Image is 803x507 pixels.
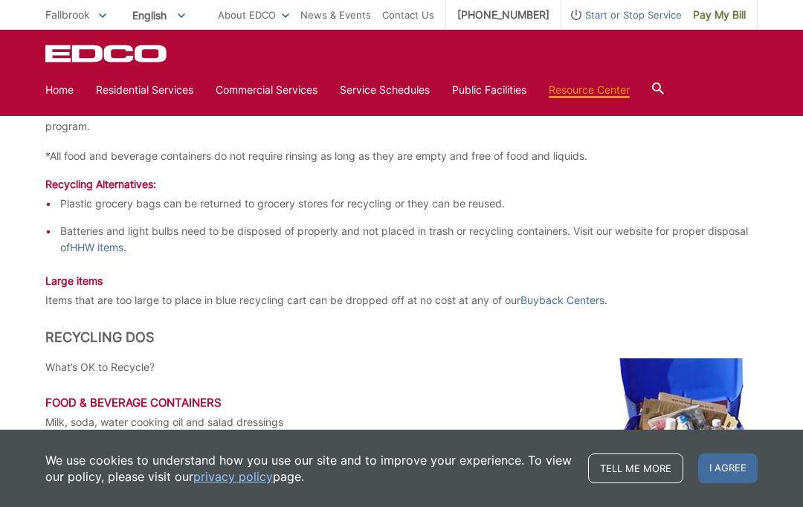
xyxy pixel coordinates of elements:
[549,82,630,98] a: Resource Center
[300,7,371,23] a: News & Events
[60,223,758,256] li: Batteries and light bulbs need to be disposed of properly and not placed in trash or recycling co...
[45,414,758,430] p: Milk, soda, water cooking oil and salad dressings
[452,82,526,98] a: Public Facilities
[193,468,273,485] a: privacy policy
[382,7,434,23] a: Contact Us
[45,329,758,346] h2: Recycling Dos
[588,453,683,483] a: Tell me more
[45,452,573,485] p: We use cookies to understand how you use our site and to improve your experience. To view our pol...
[45,359,758,375] p: What’s OK to Recycle?
[70,239,123,256] a: HHW items
[45,148,758,164] p: *All food and beverage containers do not require rinsing as long as they are empty and free of fo...
[45,45,169,62] a: EDCD logo. Return to the homepage.
[218,7,289,23] a: About EDCO
[693,7,746,23] span: Pay My Bill
[340,82,430,98] a: Service Schedules
[96,82,193,98] a: Residential Services
[45,396,758,410] h3: Food & Beverage Containers
[60,196,758,212] li: Plastic grocery bags can be returned to grocery stores for recycling or they can be reused.
[45,274,758,288] h4: Large items
[216,82,317,98] a: Commercial Services
[45,82,74,98] a: Home
[45,102,758,135] p: To recycle cartons, place empty cartons in recycling cart along with all paper, metal, plastic, a...
[45,292,758,309] p: Items that are too large to place in blue recycling cart can be dropped off at no cost at any of ...
[698,453,758,483] span: I agree
[520,292,604,309] a: Buyback Centers
[45,8,90,21] span: Fallbrook
[45,178,758,191] h4: Recycling Alternatives:
[121,3,196,28] span: English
